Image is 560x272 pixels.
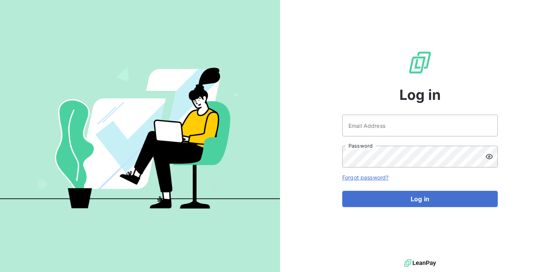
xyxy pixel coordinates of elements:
button: Log in [342,191,498,207]
span: Log in [399,84,441,105]
img: LeanPay Logo [408,50,432,75]
img: logo [404,257,436,269]
a: Forgot password? [342,174,388,181]
input: placeholder [342,115,498,136]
